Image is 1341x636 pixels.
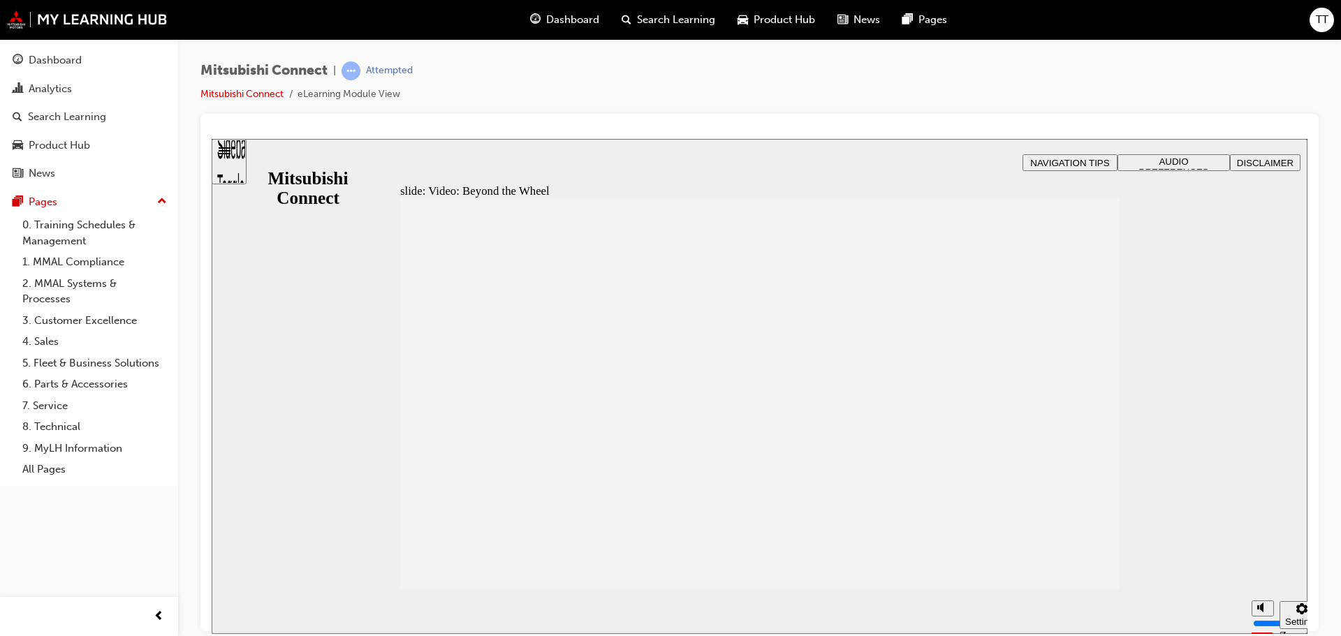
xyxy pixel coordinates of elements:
[1025,19,1082,29] span: DISCLAIMER
[17,374,173,395] a: 6. Parts & Accessories
[819,19,897,29] span: NAVIGATION TIPS
[1310,8,1334,32] button: TT
[17,353,173,374] a: 5. Fleet & Business Solutions
[17,416,173,438] a: 8. Technical
[811,15,906,32] button: NAVIGATION TIPS
[154,608,164,626] span: prev-icon
[637,12,715,28] span: Search Learning
[6,45,173,189] button: DashboardAnalyticsSearch LearningProduct HubNews
[29,194,57,210] div: Pages
[622,11,631,29] span: search-icon
[891,6,958,34] a: pages-iconPages
[738,11,748,29] span: car-icon
[17,331,173,353] a: 4. Sales
[200,88,284,100] a: Mitsubishi Connect
[1073,478,1107,488] div: Settings
[754,12,815,28] span: Product Hub
[13,54,23,67] span: guage-icon
[17,438,173,459] a: 9. MyLH Information
[7,10,168,29] img: mmal
[17,310,173,332] a: 3. Customer Excellence
[519,6,610,34] a: guage-iconDashboard
[13,168,23,180] span: news-icon
[918,12,947,28] span: Pages
[826,6,891,34] a: news-iconNews
[902,11,913,29] span: pages-icon
[17,459,173,480] a: All Pages
[29,81,72,97] div: Analytics
[6,104,173,130] a: Search Learning
[610,6,726,34] a: search-iconSearch Learning
[928,17,997,38] span: AUDIO PREFERENCES
[546,12,599,28] span: Dashboard
[13,83,23,96] span: chart-icon
[1316,12,1328,28] span: TT
[6,189,173,215] button: Pages
[906,15,1018,32] button: AUDIO PREFERENCES
[29,52,82,68] div: Dashboard
[530,11,541,29] span: guage-icon
[1041,479,1131,490] input: volume
[17,214,173,251] a: 0. Training Schedules & Management
[157,193,167,211] span: up-icon
[17,251,173,273] a: 1. MMAL Compliance
[6,47,173,73] a: Dashboard
[1033,450,1089,495] div: misc controls
[366,64,413,77] div: Attempted
[13,140,23,152] span: car-icon
[17,273,173,310] a: 2. MMAL Systems & Processes
[342,61,360,80] span: learningRecordVerb_ATTEMPT-icon
[333,63,336,79] span: |
[726,6,826,34] a: car-iconProduct Hub
[29,138,90,154] div: Product Hub
[13,196,23,209] span: pages-icon
[1068,490,1096,531] label: Zoom to fit
[17,395,173,417] a: 7. Service
[1068,462,1113,490] button: Settings
[28,109,106,125] div: Search Learning
[29,165,55,182] div: News
[1018,15,1089,32] button: DISCLAIMER
[853,12,880,28] span: News
[6,161,173,186] a: News
[298,87,400,103] li: eLearning Module View
[1040,461,1062,478] button: Mute (Ctrl+Alt+M)
[837,11,848,29] span: news-icon
[6,76,173,102] a: Analytics
[6,133,173,158] a: Product Hub
[13,111,22,124] span: search-icon
[200,63,328,79] span: Mitsubishi Connect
